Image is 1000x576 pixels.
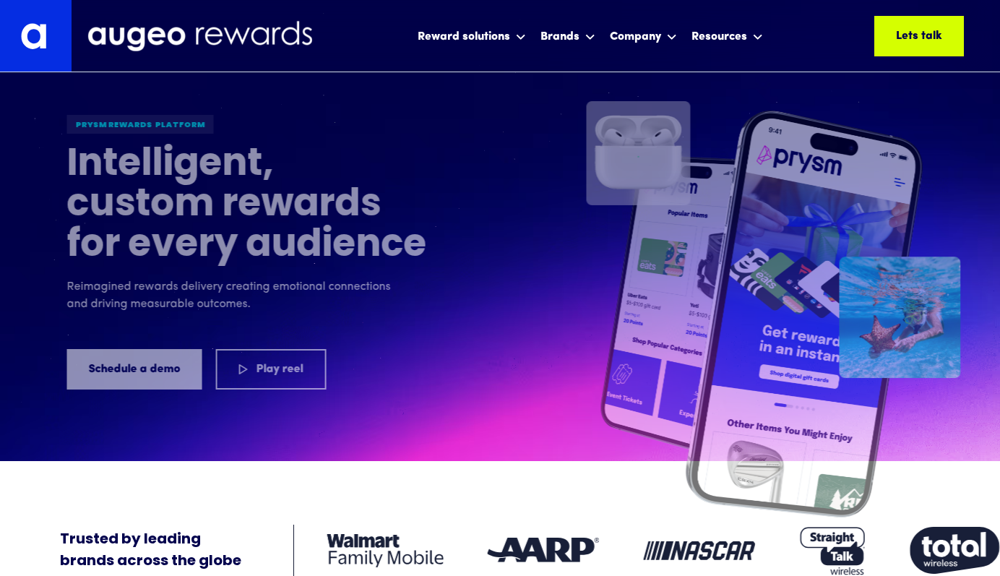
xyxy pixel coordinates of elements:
[540,28,579,46] div: Brands
[67,115,214,134] div: Prysm Rewards platform
[691,28,747,46] div: Resources
[67,145,428,267] h1: Intelligent, custom rewards for every audience
[327,534,444,567] img: Client logo: Walmart Family Mobile
[688,17,767,55] div: Resources
[418,28,510,46] div: Reward solutions
[610,28,661,46] div: Company
[537,17,599,55] div: Brands
[67,349,202,390] a: Schedule a demo
[414,17,530,55] div: Reward solutions
[606,17,681,55] div: Company
[874,16,964,56] a: Lets talk
[67,278,400,313] p: Reimagined rewards delivery creating emotional connections and driving measurable outcomes.
[216,349,327,390] a: Play reel
[60,529,241,572] div: Trusted by leading brands across the globe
